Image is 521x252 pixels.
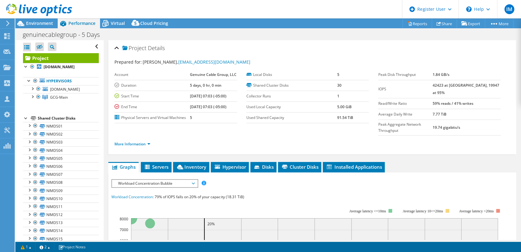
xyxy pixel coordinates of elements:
a: Project Notes [54,243,90,251]
b: 5 [190,115,192,120]
label: Physical Servers and Virtual Machines [114,115,190,121]
span: Environment [26,20,53,26]
span: Inventory [176,164,206,170]
a: More Information [114,141,150,147]
svg: \n [466,6,472,12]
b: 91.54 TiB [337,115,353,120]
label: Read/Write Ratio [378,100,432,107]
span: Graphs [111,164,136,170]
a: NIMDS03 [23,138,99,146]
span: Disks [253,164,273,170]
a: NIMDS05 [23,154,99,162]
label: End Time [114,104,190,110]
label: Used Shared Capacity [246,115,337,121]
a: More [485,19,513,28]
b: 1.84 GB/s [433,72,450,77]
a: NIMDS14 [23,227,99,235]
span: Hypervisor [214,164,246,170]
span: GCG-Main [50,95,68,100]
a: Export [457,19,485,28]
b: 19.74 gigabits/s [433,125,460,130]
span: Cloud Pricing [140,20,168,26]
a: Share [432,19,457,28]
div: Shared Cluster Disks [38,115,99,122]
a: NIMDS08 [23,179,99,187]
a: [DOMAIN_NAME] [23,63,99,71]
a: Reports [403,19,432,28]
b: 42423 at [GEOGRAPHIC_DATA], 19947 at 95% [433,83,499,95]
a: NIMDS06 [23,162,99,170]
b: 7.77 TiB [433,112,446,117]
label: Peak Disk Throughput [378,72,432,78]
label: Duration [114,82,190,89]
a: 1 [17,243,36,251]
b: 1 [337,93,339,99]
span: Workload Concentration: [111,194,154,199]
span: Virtual [111,20,125,26]
b: 5.00 GiB [337,104,352,109]
text: 20% [207,221,215,226]
label: Used Local Capacity [246,104,337,110]
label: Shared Cluster Disks [246,82,337,89]
a: NIMDS04 [23,146,99,154]
span: Details [148,44,165,52]
tspan: Average latency 10<=20ms [403,209,443,213]
text: 7000 [120,227,128,232]
span: Installed Applications [326,164,382,170]
b: [DATE] 07:03 (-05:00) [190,104,226,109]
b: Genuine Cable Group, LLC [190,72,237,77]
span: [DOMAIN_NAME] [50,87,80,92]
span: Workload Concentration Bubble [115,180,194,187]
b: 5 days, 0 hr, 0 min [190,83,222,88]
a: NIMDS01 [23,122,99,130]
b: 59% reads / 41% writes [433,101,473,106]
a: 2 [35,243,54,251]
b: [DOMAIN_NAME] [44,64,75,69]
a: NIMDS11 [23,203,99,211]
label: Collector Runs [246,93,337,99]
text: 8000 [120,216,128,222]
b: 5 [337,72,339,77]
label: Peak Aggregate Network Throughput [378,121,432,134]
a: [EMAIL_ADDRESS][DOMAIN_NAME] [178,59,250,65]
label: IOPS [378,86,432,92]
a: Hypervisors [23,77,99,85]
span: Performance [68,20,95,26]
a: [DOMAIN_NAME] [23,85,99,93]
a: NIMDS13 [23,219,99,227]
a: NIMDS10 [23,195,99,203]
a: NIMDS09 [23,187,99,195]
tspan: Average latency <=10ms [349,209,386,213]
b: [DATE] 07:03 (-05:00) [190,93,226,99]
a: NIMDS02 [23,130,99,138]
span: 79% of IOPS falls on 20% of your capacity (18.31 TiB) [155,194,244,199]
text: 6000 [120,238,128,243]
span: [PERSON_NAME], [143,59,250,65]
a: NIMDS07 [23,171,99,179]
label: Start Time [114,93,190,99]
label: Average Daily Write [378,111,432,117]
label: Local Disks [246,72,337,78]
span: Project [122,45,146,51]
a: NIMDS12 [23,211,99,219]
a: GCG-Main [23,93,99,101]
span: Servers [144,164,168,170]
span: Cluster Disks [281,164,318,170]
label: Prepared for: [114,59,142,65]
h1: genuinecablegroup - 5 Days [20,31,109,38]
a: NIMDS15 [23,235,99,243]
b: 30 [337,83,342,88]
text: Average latency >20ms [459,209,494,213]
label: Account [114,72,190,78]
span: IM [504,4,514,14]
a: Project [23,53,99,63]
